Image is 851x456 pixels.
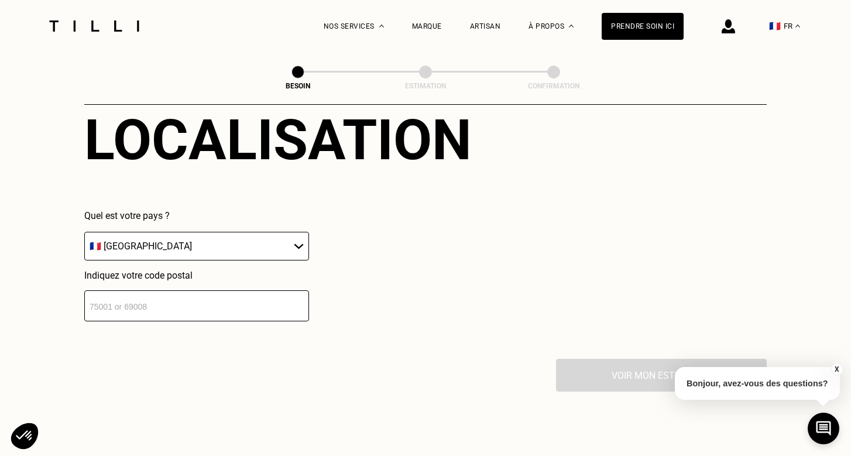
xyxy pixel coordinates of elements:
a: Marque [412,22,442,30]
p: Quel est votre pays ? [84,210,309,221]
div: Confirmation [495,82,612,90]
img: menu déroulant [795,25,800,28]
p: Bonjour, avez-vous des questions? [675,367,840,400]
input: 75001 or 69008 [84,290,309,321]
a: Prendre soin ici [602,13,684,40]
a: Artisan [470,22,501,30]
p: Indiquez votre code postal [84,270,309,281]
img: Menu déroulant à propos [569,25,574,28]
button: X [831,363,842,376]
div: Localisation [84,107,472,173]
img: Logo du service de couturière Tilli [45,20,143,32]
div: Besoin [239,82,356,90]
img: icône connexion [722,19,735,33]
span: 🇫🇷 [769,20,781,32]
div: Estimation [367,82,484,90]
img: Menu déroulant [379,25,384,28]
